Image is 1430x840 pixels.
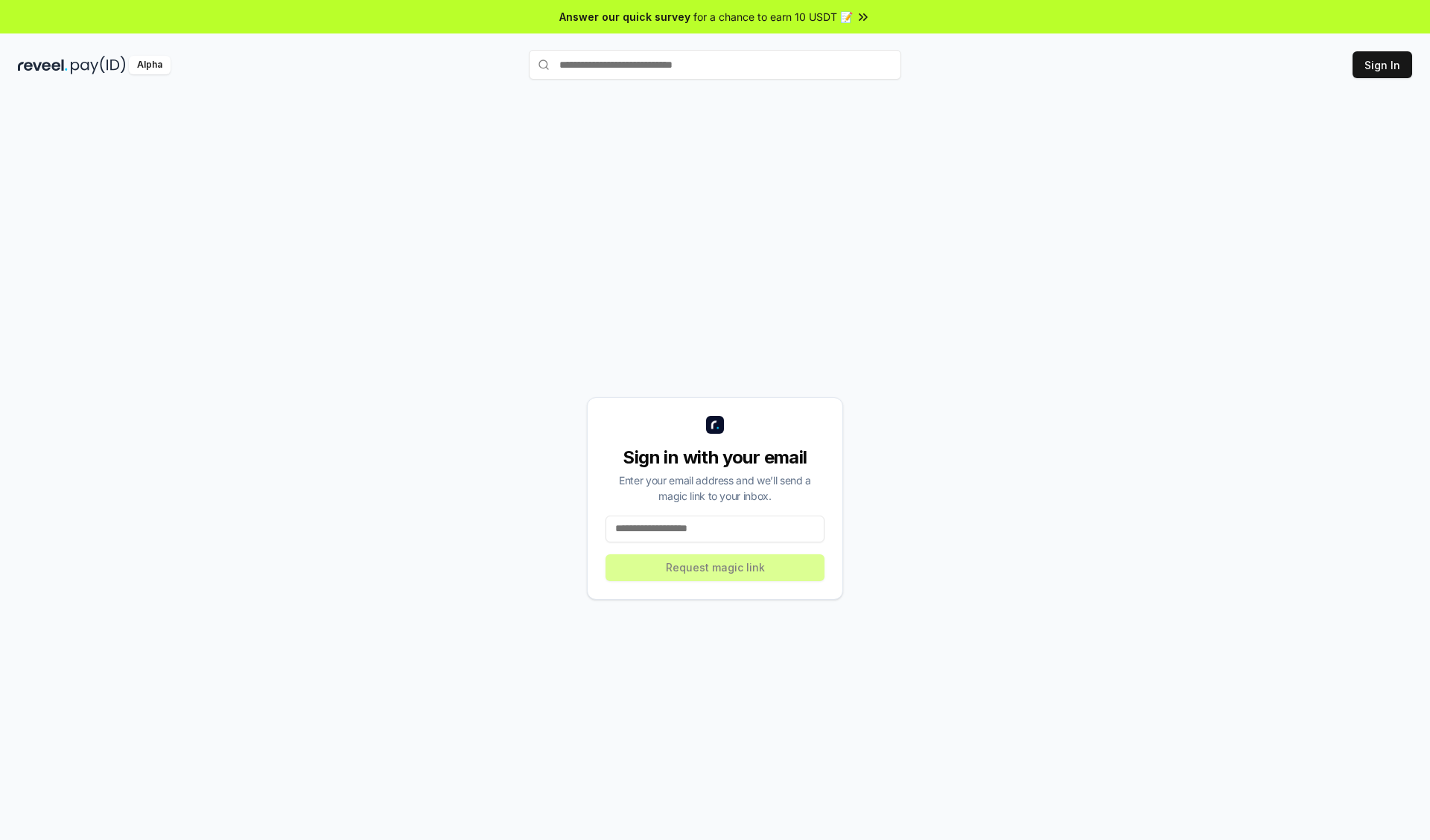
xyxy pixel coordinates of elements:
button: Sign In [1353,51,1412,78]
img: reveel_dark [18,56,68,74]
div: Alpha [129,56,171,74]
div: Enter your email address and we’ll send a magic link to your inbox. [606,472,824,504]
img: logo_small [706,416,724,434]
div: Sign in with your email [606,446,824,469]
img: pay_id [71,56,126,74]
span: Answer our quick survey [559,9,690,25]
span: for a chance to earn 10 USDT 📝 [693,9,853,25]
